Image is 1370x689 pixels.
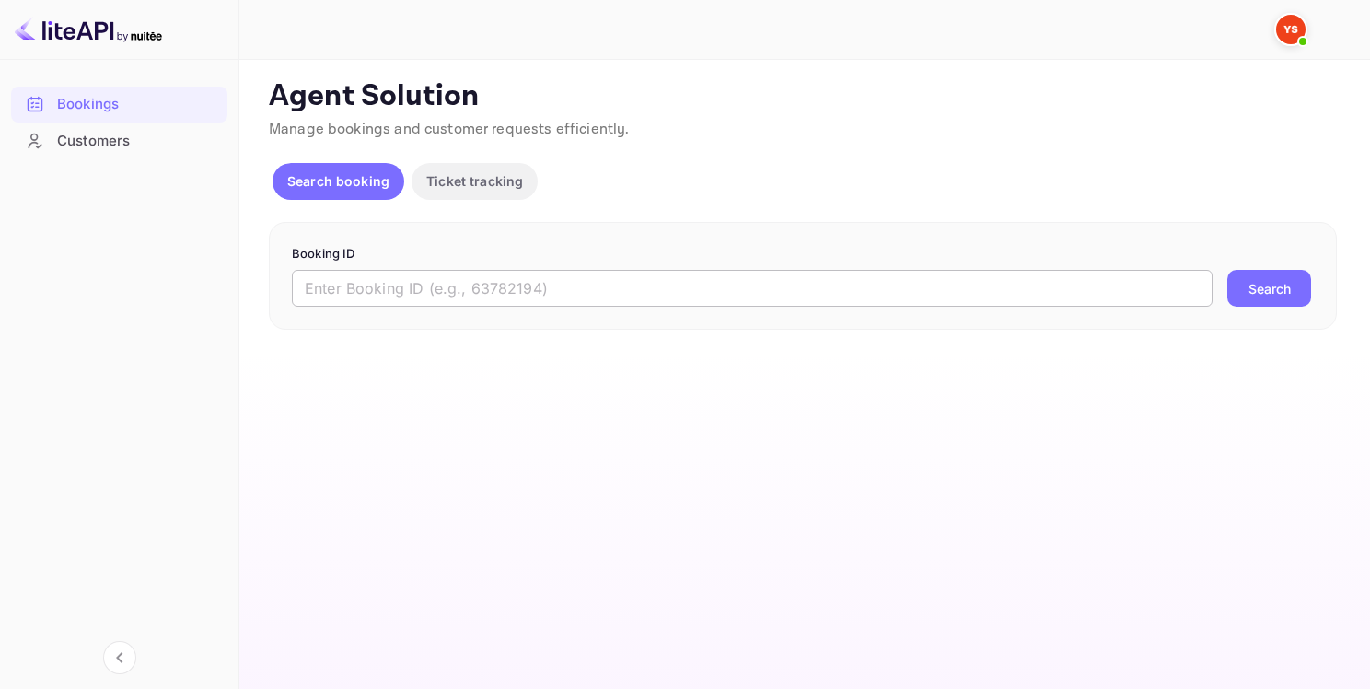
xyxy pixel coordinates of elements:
span: Manage bookings and customer requests efficiently. [269,120,630,139]
a: Bookings [11,87,227,121]
a: Customers [11,123,227,158]
div: Customers [57,131,218,152]
button: Collapse navigation [103,641,136,674]
div: Bookings [57,94,218,115]
p: Booking ID [292,245,1314,263]
p: Ticket tracking [426,171,523,191]
input: Enter Booking ID (e.g., 63782194) [292,270,1213,307]
div: Bookings [11,87,227,123]
button: Search [1227,270,1311,307]
p: Search booking [287,171,389,191]
div: Customers [11,123,227,159]
img: Yandex Support [1276,15,1306,44]
img: LiteAPI logo [15,15,162,44]
p: Agent Solution [269,78,1337,115]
